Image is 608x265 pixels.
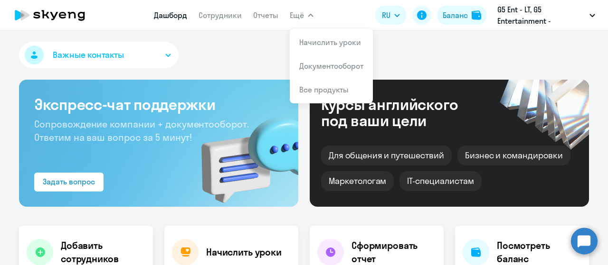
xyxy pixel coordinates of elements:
[472,10,481,20] img: balance
[188,100,298,207] img: bg-img
[19,42,179,68] button: Важные контакты
[34,173,104,192] button: Задать вопрос
[493,4,600,27] button: G5 Ent - LT, G5 Entertainment - [GEOGRAPHIC_DATA] / G5 Holdings LTD
[34,95,283,114] h3: Экспресс-чат поддержки
[154,10,187,20] a: Дашборд
[457,146,570,165] div: Бизнес и командировки
[290,9,304,21] span: Ещё
[321,171,394,191] div: Маркетологам
[299,61,363,71] a: Документооборот
[53,49,124,61] span: Важные контакты
[34,118,249,143] span: Сопровождение компании + документооборот. Ответим на ваш вопрос за 5 минут!
[321,96,484,128] div: Курсы английского под ваши цели
[497,4,586,27] p: G5 Ent - LT, G5 Entertainment - [GEOGRAPHIC_DATA] / G5 Holdings LTD
[299,85,349,94] a: Все продукты
[253,10,278,20] a: Отчеты
[321,146,452,165] div: Для общения и путешествий
[206,246,282,259] h4: Начислить уроки
[399,171,481,191] div: IT-специалистам
[382,9,390,21] span: RU
[375,6,407,25] button: RU
[443,9,468,21] div: Баланс
[299,37,361,47] a: Начислить уроки
[290,6,313,25] button: Ещё
[437,6,487,25] button: Балансbalance
[199,10,242,20] a: Сотрудники
[43,176,95,187] div: Задать вопрос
